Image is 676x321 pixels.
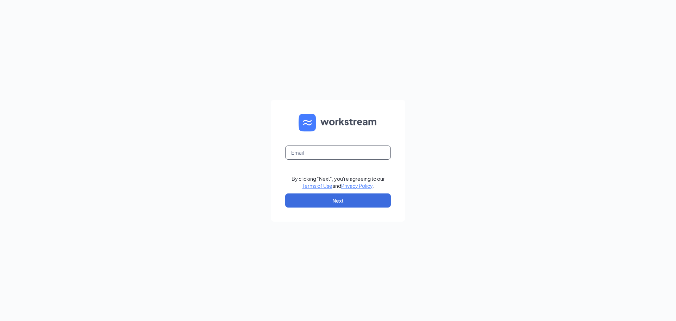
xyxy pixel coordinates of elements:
[341,183,373,189] a: Privacy Policy
[302,183,332,189] a: Terms of Use
[292,175,385,189] div: By clicking "Next", you're agreeing to our and .
[285,146,391,160] input: Email
[285,193,391,208] button: Next
[299,114,377,131] img: WS logo and Workstream text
